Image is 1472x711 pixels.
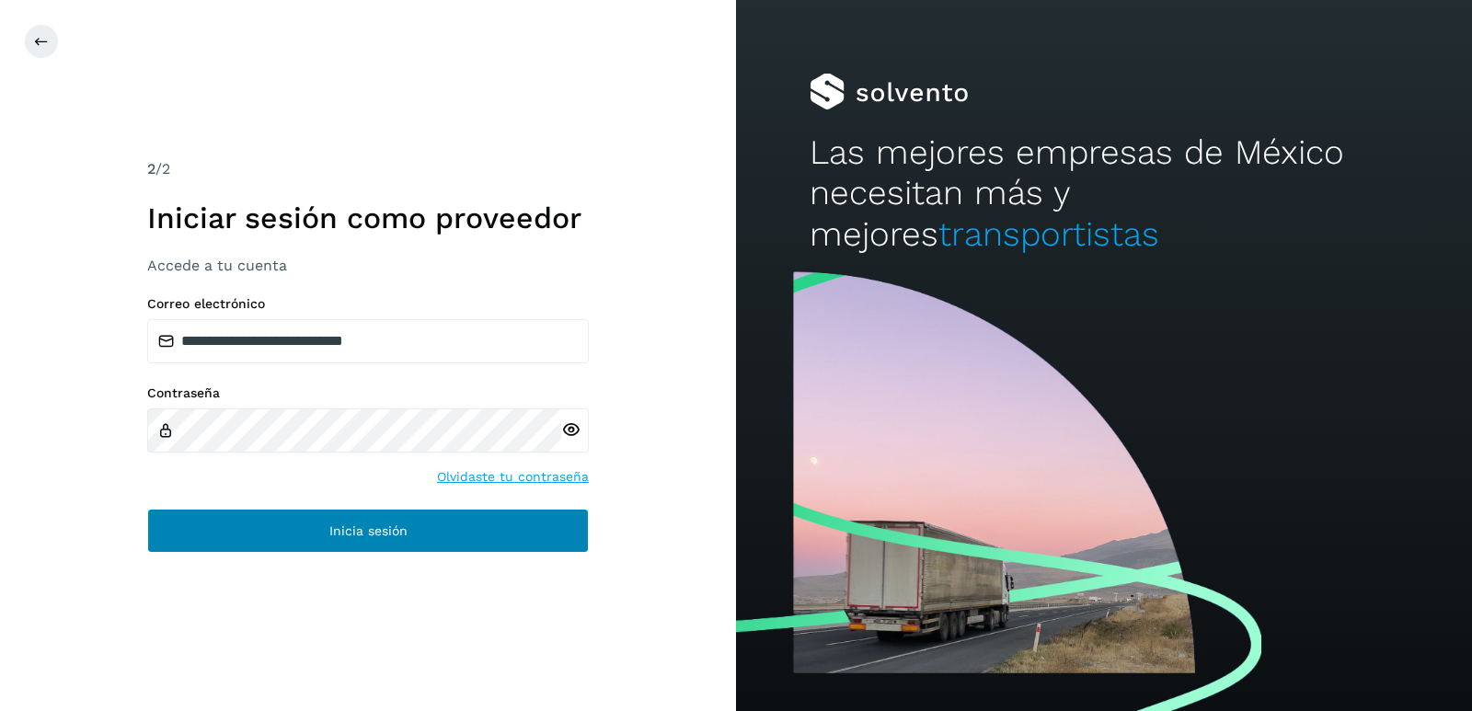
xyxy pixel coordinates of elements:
h3: Accede a tu cuenta [147,257,589,274]
span: Inicia sesión [329,524,408,537]
label: Correo electrónico [147,296,589,312]
div: /2 [147,158,589,180]
h2: Las mejores empresas de México necesitan más y mejores [810,132,1398,255]
label: Contraseña [147,385,589,401]
span: transportistas [938,214,1159,254]
a: Olvidaste tu contraseña [437,467,589,487]
button: Inicia sesión [147,509,589,553]
h1: Iniciar sesión como proveedor [147,201,589,235]
span: 2 [147,160,155,178]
